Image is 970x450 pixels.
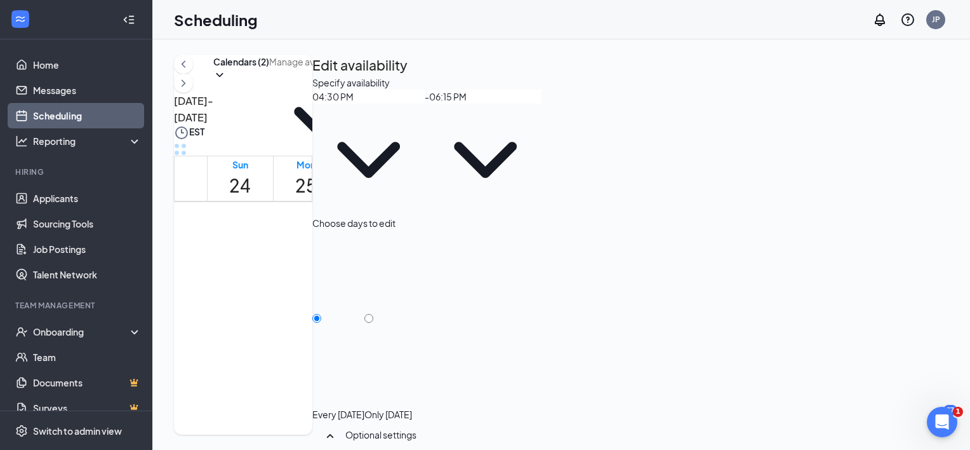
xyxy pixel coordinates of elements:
div: Specify availability [312,76,948,90]
svg: ChevronDown [213,69,226,81]
a: August 24, 2025 [227,156,253,201]
div: Team Management [15,300,139,311]
a: August 25, 2025 [293,156,319,201]
svg: Collapse [123,13,135,26]
svg: Notifications [872,12,887,27]
span: EST [189,125,204,140]
h2: Edit availability [312,55,408,76]
a: Scheduling [33,103,142,128]
div: JP [932,14,940,25]
svg: Settings [15,425,28,437]
svg: ChevronRight [177,76,190,91]
div: Optional settings [345,428,938,441]
div: Sun [229,158,251,172]
span: 1 [953,407,963,417]
h1: Scheduling [174,9,258,31]
a: Messages [33,78,142,103]
svg: QuestionInfo [900,12,915,27]
div: Choose days to edit [312,216,948,230]
a: Applicants [33,186,142,211]
svg: UserCheck [15,325,28,338]
h1: 25 [295,172,317,200]
div: Hiring [15,167,139,177]
div: Onboarding [33,325,131,338]
a: Job Postings [33,236,142,262]
svg: ChevronLeft [177,57,190,72]
a: Talent Network [33,262,142,287]
button: ChevronRight [174,74,193,93]
button: ChevronLeft [174,55,193,74]
svg: WorkstreamLogo [14,13,27,25]
button: Calendars (2)ChevronDown [213,55,269,81]
div: Switch to admin view [33,425,122,437]
div: Reporting [33,135,142,147]
iframe: Intercom live chat [927,407,957,437]
div: Every [DATE] [312,408,364,421]
svg: ChevronDown [312,104,425,216]
svg: Clock [174,125,189,140]
div: 37 [943,405,957,416]
svg: ChevronDown [269,69,382,181]
div: Mon [295,158,317,172]
a: SurveysCrown [33,395,142,421]
a: Team [33,344,142,370]
svg: ChevronDown [429,104,541,216]
a: Home [33,52,142,78]
div: Only [DATE] [364,408,412,421]
svg: SmallChevronUp [322,428,338,444]
h3: [DATE] - [DATE] [174,93,213,125]
div: - [312,90,948,216]
input: Manage availability [269,55,382,69]
h1: 24 [229,172,251,200]
a: DocumentsCrown [33,370,142,395]
svg: Analysis [15,135,28,147]
a: Sourcing Tools [33,211,142,236]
